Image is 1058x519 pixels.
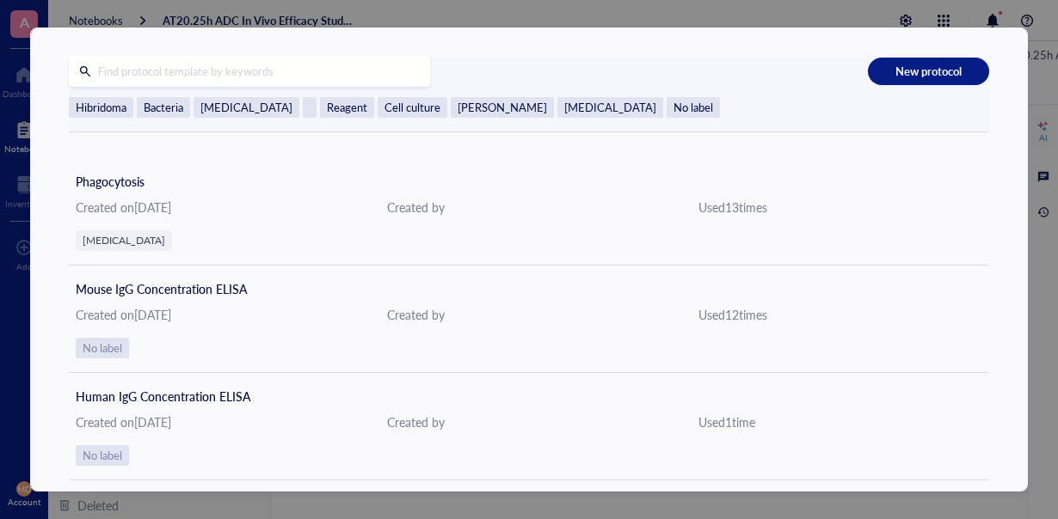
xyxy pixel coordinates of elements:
span: [MEDICAL_DATA] [194,97,299,118]
div: Created by [387,198,671,217]
div: Used 13 time s [698,198,982,217]
div: Created by [387,305,671,324]
div: Created on [DATE] [76,305,360,324]
button: New protocol [868,58,989,85]
div: [MEDICAL_DATA] [83,235,165,247]
input: Find protocol template by keywords [91,56,430,87]
span: No label [76,338,129,358]
span: Mouse IgG Concentration ELISA [76,280,248,297]
span: New protocol [895,64,962,79]
span: [MEDICAL_DATA] [557,97,663,118]
span: Human IgG Concentration ELISA [76,388,251,405]
span: Reagent [320,97,374,118]
span: Phagocytosis [76,173,145,190]
div: Created by [387,412,671,431]
div: Used 12 time s [698,305,982,324]
span: [PERSON_NAME] [451,97,554,118]
span: Cell culture [378,97,447,118]
div: Created on [DATE] [76,198,360,217]
div: Created on [DATE] [76,412,360,431]
span: No label [667,97,720,118]
span: No label [76,445,129,466]
div: Used 1 time [698,412,982,431]
span: Hibridoma [69,97,133,118]
span: Bacteria [137,97,190,118]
